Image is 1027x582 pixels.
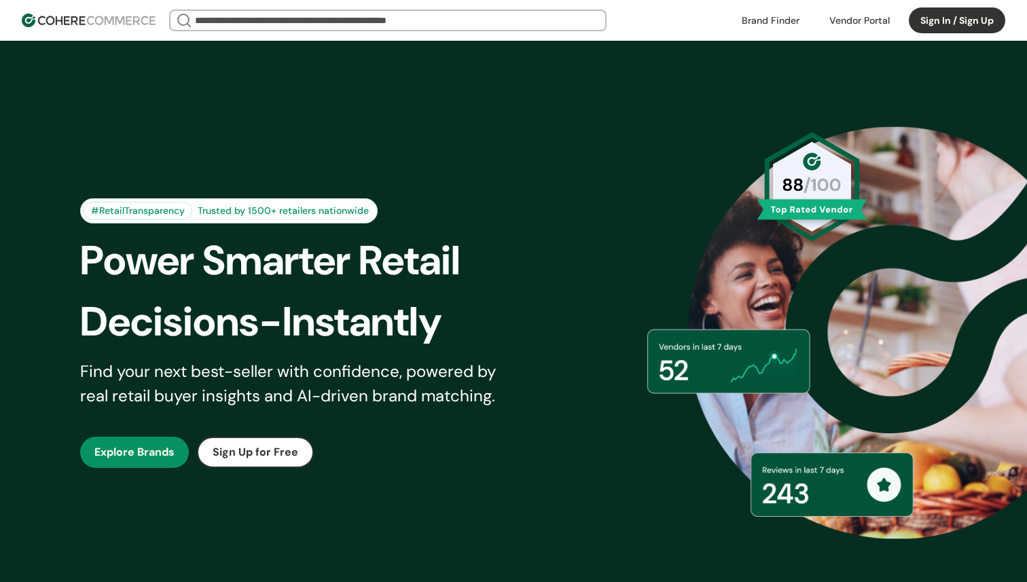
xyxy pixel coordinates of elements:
[80,359,513,408] div: Find your next best-seller with confidence, powered by real retail buyer insights and AI-driven b...
[22,14,156,27] img: Cohere Logo
[197,437,314,468] button: Sign Up for Free
[909,7,1005,33] button: Sign In / Sign Up
[192,204,374,218] div: Trusted by 1500+ retailers nationwide
[80,437,189,468] button: Explore Brands
[80,230,537,291] div: Power Smarter Retail
[84,202,192,220] div: #RetailTransparency
[80,291,537,352] div: Decisions-Instantly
